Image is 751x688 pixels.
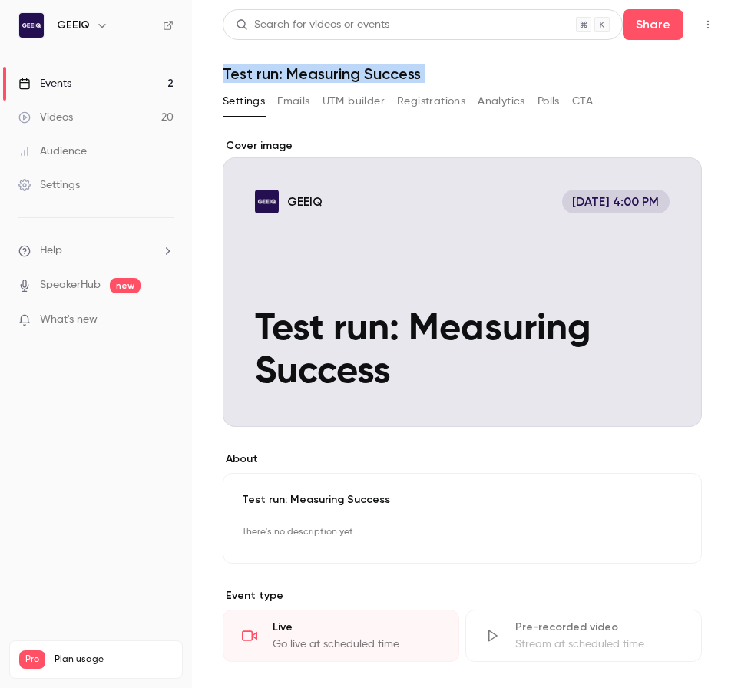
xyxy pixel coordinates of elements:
li: help-dropdown-opener [18,243,174,259]
div: Live [273,620,440,635]
p: Event type [223,588,702,604]
h6: GEEIQ [57,18,90,33]
span: What's new [40,312,98,328]
button: Settings [223,89,265,114]
button: Registrations [397,89,465,114]
div: Stream at scheduled time [515,637,683,652]
div: Events [18,76,71,91]
section: Cover image [223,138,702,427]
div: Settings [18,177,80,193]
p: There's no description yet [242,520,683,544]
div: Pre-recorded videoStream at scheduled time [465,610,702,662]
div: Videos [18,110,73,125]
div: Pre-recorded video [515,620,683,635]
label: About [223,451,702,467]
button: UTM builder [323,89,385,114]
button: Analytics [478,89,525,114]
iframe: Noticeable Trigger [155,313,174,327]
div: Audience [18,144,87,159]
button: Share [623,9,683,40]
img: GEEIQ [19,13,44,38]
button: Emails [277,89,309,114]
div: Go live at scheduled time [273,637,440,652]
div: LiveGo live at scheduled time [223,610,459,662]
span: Plan usage [55,653,173,666]
p: Test run: Measuring Success [242,492,683,508]
div: Search for videos or events [236,17,389,33]
button: Polls [538,89,560,114]
span: Pro [19,650,45,669]
span: new [110,278,141,293]
a: SpeakerHub [40,277,101,293]
span: Help [40,243,62,259]
h1: Test run: Measuring Success [223,64,720,83]
button: CTA [572,89,593,114]
label: Cover image [223,138,702,154]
